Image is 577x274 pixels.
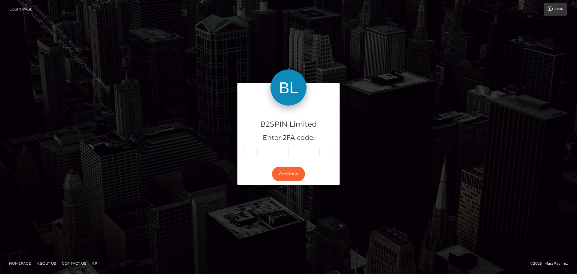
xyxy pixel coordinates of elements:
[35,259,58,268] a: About Us
[9,3,32,16] a: Login Page
[242,119,335,130] h4: B2SPIN Limited
[272,167,305,181] button: Continue
[60,259,88,268] a: Contact Us
[270,69,307,106] img: B2SPIN Limited
[90,259,101,268] a: API
[530,260,572,267] div: © 2025 , MassPay Inc.
[544,3,567,16] a: Login
[242,133,335,143] h5: Enter 2FA code:
[7,259,33,268] a: Homepage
